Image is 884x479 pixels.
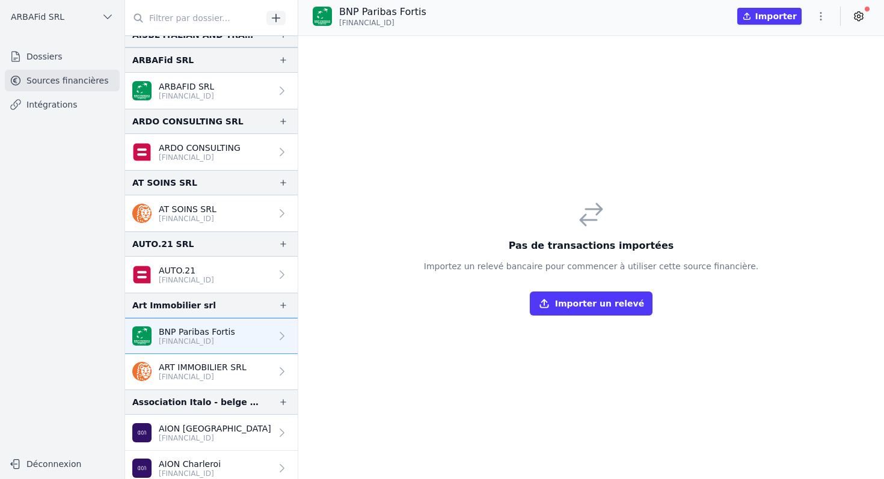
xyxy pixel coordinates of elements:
[132,175,197,190] div: AT SOINS SRL
[5,454,120,474] button: Déconnexion
[132,204,152,223] img: ing.png
[424,260,758,272] p: Importez un relevé bancaire pour commencer à utiliser cette source financière.
[159,337,235,346] p: [FINANCIAL_ID]
[159,81,214,93] p: ARBAFID SRL
[132,114,244,129] div: ARDO CONSULTING SRL
[132,423,152,442] img: AION_BMPBBEBBXXX.png
[159,153,241,162] p: [FINANCIAL_ID]
[132,265,152,284] img: belfius.png
[159,142,241,154] p: ARDO CONSULTING
[339,5,426,19] p: BNP Paribas Fortis
[125,318,298,354] a: BNP Paribas Fortis [FINANCIAL_ID]
[132,362,152,381] img: ing.png
[132,298,216,313] div: Art Immobilier srl
[424,239,758,253] h3: Pas de transactions importées
[5,70,120,91] a: Sources financières
[159,275,214,285] p: [FINANCIAL_ID]
[125,73,298,109] a: ARBAFID SRL [FINANCIAL_ID]
[159,203,216,215] p: AT SOINS SRL
[159,214,216,224] p: [FINANCIAL_ID]
[159,458,221,470] p: AION Charleroi
[132,395,259,409] div: Association Italo - belge pour l'Assistance INCA - CGIL aux Travailleurs [DEMOGRAPHIC_DATA]
[11,11,64,23] span: ARBAFid SRL
[125,195,298,231] a: AT SOINS SRL [FINANCIAL_ID]
[132,142,152,162] img: belfius.png
[125,354,298,389] a: ART IMMOBILIER SRL [FINANCIAL_ID]
[737,8,802,25] button: Importer
[125,134,298,170] a: ARDO CONSULTING [FINANCIAL_ID]
[339,18,394,28] span: [FINANCIAL_ID]
[132,237,194,251] div: AUTO.21 SRL
[159,372,247,382] p: [FINANCIAL_ID]
[530,291,652,316] button: Importer un relevé
[159,264,214,276] p: AUTO.21
[132,81,152,100] img: BNP_BE_BUSINESS_GEBABEBB.png
[159,91,214,101] p: [FINANCIAL_ID]
[125,257,298,293] a: AUTO.21 [FINANCIAL_ID]
[159,423,271,435] p: AION [GEOGRAPHIC_DATA]
[159,469,221,478] p: [FINANCIAL_ID]
[5,7,120,26] button: ARBAFid SRL
[125,415,298,451] a: AION [GEOGRAPHIC_DATA] [FINANCIAL_ID]
[132,326,152,346] img: BNP_BE_BUSINESS_GEBABEBB.png
[5,94,120,115] a: Intégrations
[132,459,152,478] img: AION_BMPBBEBBXXX.png
[5,46,120,67] a: Dossiers
[125,7,262,29] input: Filtrer par dossier...
[159,326,235,338] p: BNP Paribas Fortis
[313,7,332,26] img: BNP_BE_BUSINESS_GEBABEBB.png
[132,53,194,67] div: ARBAFid SRL
[159,433,271,443] p: [FINANCIAL_ID]
[159,361,247,373] p: ART IMMOBILIER SRL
